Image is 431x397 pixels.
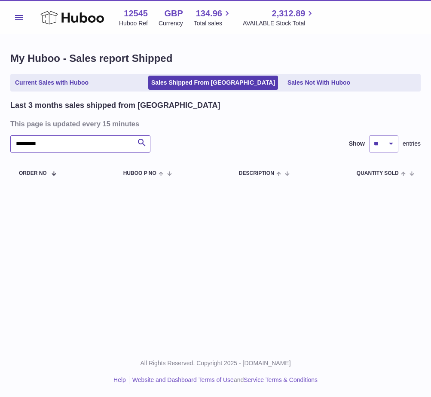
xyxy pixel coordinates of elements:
[129,376,318,384] li: and
[239,171,274,176] span: Description
[272,8,306,19] span: 2,312.89
[244,376,318,383] a: Service Terms & Conditions
[196,8,222,19] span: 134.96
[284,76,353,90] a: Sales Not With Huboo
[159,19,183,27] div: Currency
[10,52,421,65] h1: My Huboo - Sales report Shipped
[124,8,148,19] strong: 12545
[123,171,156,176] span: Huboo P no
[148,76,278,90] a: Sales Shipped From [GEOGRAPHIC_DATA]
[164,8,183,19] strong: GBP
[7,359,424,367] p: All Rights Reserved. Copyright 2025 - [DOMAIN_NAME]
[12,76,92,90] a: Current Sales with Huboo
[119,19,148,27] div: Huboo Ref
[19,171,47,176] span: Order No
[10,100,220,110] h2: Last 3 months sales shipped from [GEOGRAPHIC_DATA]
[357,171,399,176] span: Quantity Sold
[194,8,232,27] a: 134.96 Total sales
[243,19,315,27] span: AVAILABLE Stock Total
[403,140,421,148] span: entries
[194,19,232,27] span: Total sales
[243,8,315,27] a: 2,312.89 AVAILABLE Stock Total
[113,376,126,383] a: Help
[349,140,365,148] label: Show
[10,119,419,128] h3: This page is updated every 15 minutes
[132,376,234,383] a: Website and Dashboard Terms of Use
